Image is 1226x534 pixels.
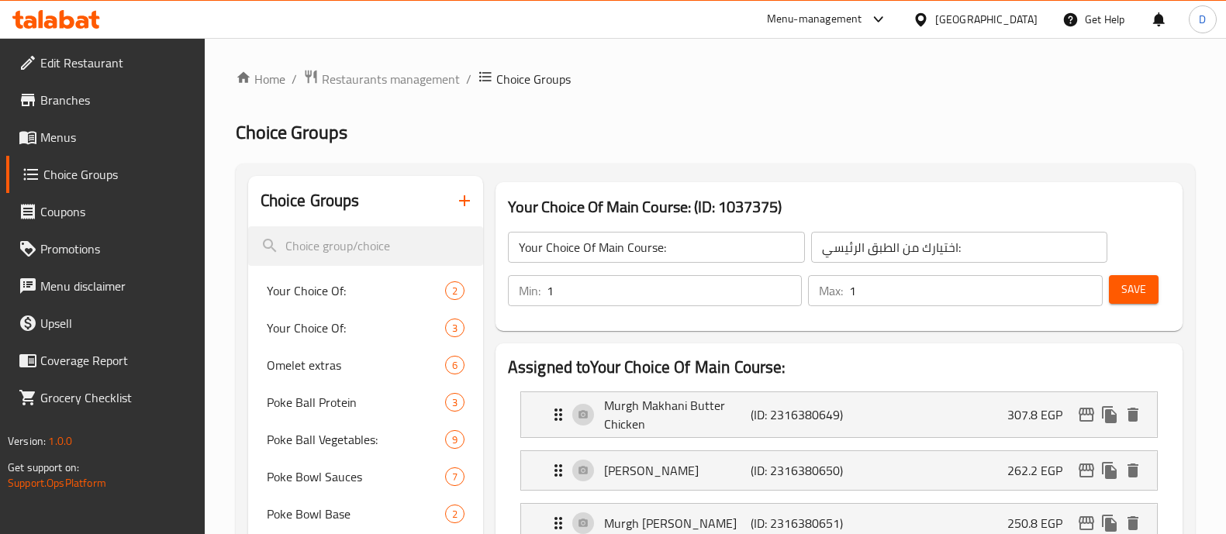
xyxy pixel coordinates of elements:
span: Branches [40,91,192,109]
a: Restaurants management [303,69,460,89]
button: edit [1075,459,1098,482]
h3: Your Choice Of Main Course: (ID: 1037375) [508,195,1170,219]
span: 2 [446,284,464,298]
span: D [1199,11,1206,28]
p: (ID: 2316380650) [751,461,848,480]
span: Omelet extras [267,356,445,374]
p: 250.8 EGP [1007,514,1075,532]
div: Your Choice Of:3 [248,309,483,346]
span: 3 [446,395,464,410]
nav: breadcrumb [236,69,1195,89]
span: Get support on: [8,457,79,477]
div: Poke Ball Protein3 [248,384,483,421]
div: Your Choice Of:2 [248,272,483,309]
span: Choice Groups [43,165,192,184]
p: Murgh Makhani Butter Chicken [604,396,751,433]
a: Upsell [6,305,205,342]
a: Coupons [6,193,205,230]
span: Choice Groups [236,115,347,150]
p: Murgh [PERSON_NAME] [604,514,751,532]
div: Choices [445,430,464,449]
span: Edit Restaurant [40,53,192,72]
div: Poke Bowl Sauces7 [248,458,483,495]
span: Your Choice Of: [267,319,445,337]
a: Choice Groups [6,156,205,193]
a: Grocery Checklist [6,379,205,416]
h2: Choice Groups [261,189,360,212]
button: duplicate [1098,459,1121,482]
a: Coverage Report [6,342,205,379]
span: Poke Bowl Base [267,505,445,523]
span: Poke Bowl Sauces [267,467,445,486]
span: Promotions [40,239,192,258]
p: 262.2 EGP [1007,461,1075,480]
span: Your Choice Of: [267,281,445,300]
span: Menu disclaimer [40,277,192,295]
p: 307.8 EGP [1007,405,1075,424]
span: 9 [446,432,464,447]
button: delete [1121,403,1145,426]
button: edit [1075,403,1098,426]
span: Coverage Report [40,351,192,370]
li: Expand [508,444,1170,497]
a: Branches [6,81,205,119]
div: Choices [445,467,464,486]
p: (ID: 2316380651) [751,514,848,532]
div: Poke Ball Vegetables:9 [248,421,483,458]
a: Edit Restaurant [6,44,205,81]
div: [GEOGRAPHIC_DATA] [935,11,1038,28]
span: Restaurants management [322,70,460,88]
span: 7 [446,470,464,484]
a: Menus [6,119,205,156]
div: Choices [445,505,464,523]
span: Save [1121,280,1146,299]
a: Home [236,70,285,88]
span: Poke Ball Protein [267,393,445,412]
p: [PERSON_NAME] [604,461,751,480]
h2: Assigned to Your Choice Of Main Course: [508,356,1170,379]
button: Save [1109,275,1159,304]
li: Expand [508,385,1170,444]
div: Expand [521,392,1157,437]
span: Coupons [40,202,192,221]
span: Grocery Checklist [40,388,192,407]
button: duplicate [1098,403,1121,426]
a: Menu disclaimer [6,267,205,305]
div: Choices [445,393,464,412]
span: Poke Ball Vegetables: [267,430,445,449]
li: / [292,70,297,88]
span: Choice Groups [496,70,571,88]
span: Version: [8,431,46,451]
a: Promotions [6,230,205,267]
input: search [248,226,483,266]
span: 2 [446,507,464,522]
a: Support.OpsPlatform [8,473,106,493]
span: Menus [40,128,192,146]
p: (ID: 2316380649) [751,405,848,424]
div: Menu-management [767,10,862,29]
div: Omelet extras6 [248,346,483,384]
span: 3 [446,321,464,336]
p: Min: [519,281,540,300]
li: / [466,70,471,88]
span: 6 [446,358,464,373]
div: Choices [445,356,464,374]
div: Expand [521,451,1157,490]
span: Upsell [40,314,192,332]
p: Max: [819,281,843,300]
span: 1.0.0 [48,431,72,451]
button: delete [1121,459,1145,482]
div: Poke Bowl Base2 [248,495,483,532]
